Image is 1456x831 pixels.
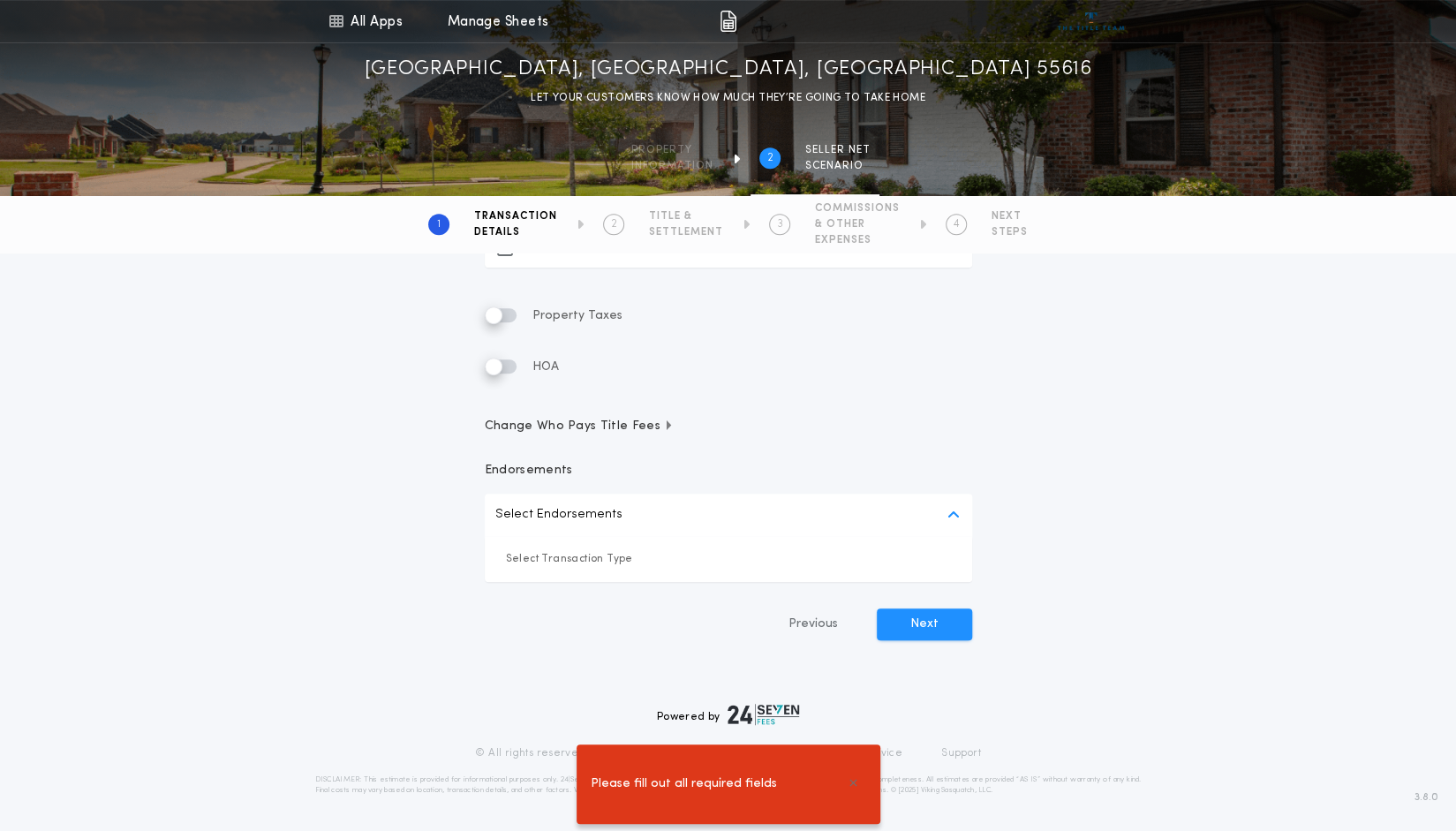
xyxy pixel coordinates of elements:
h2: 1 [437,217,441,231]
span: TITLE & [649,209,723,223]
h2: 3 [777,217,783,231]
span: COMMISSIONS [815,201,900,215]
span: & OTHER [815,217,900,231]
span: Property Taxes [529,309,622,322]
button: Previous [753,608,873,640]
h2: 2 [767,151,773,165]
span: Property [631,143,713,157]
span: SCENARIO [805,159,871,173]
span: TRANSACTION [474,209,557,223]
button: Change Who Pays Title Fees [485,418,972,435]
span: HOA [529,360,559,374]
span: SETTLEMENT [649,225,723,239]
span: information [631,159,713,173]
span: STEPS [992,225,1028,239]
ul: Select Endorsements [485,536,972,582]
span: Please fill out all required fields [591,774,777,794]
p: LET YOUR CUSTOMERS KNOW HOW MUCH THEY’RE GOING TO TAKE HOME [531,89,925,107]
h1: [GEOGRAPHIC_DATA], [GEOGRAPHIC_DATA], [GEOGRAPHIC_DATA] 55616 [365,56,1092,84]
div: Powered by [657,704,800,725]
span: Change Who Pays Title Fees [485,418,675,435]
p: Endorsements [485,462,972,480]
span: NEXT [992,209,1028,223]
p: Select Transaction Type [506,550,951,568]
img: vs-icon [1058,12,1124,30]
img: logo [728,704,800,725]
h2: 4 [954,217,960,231]
span: SELLER NET [805,143,871,157]
button: Select Endorsements [485,494,972,536]
p: Select Endorsements [495,504,622,525]
h2: 2 [611,217,617,231]
span: DETAILS [474,225,557,239]
span: EXPENSES [815,233,900,247]
img: img [720,11,736,32]
button: Next [877,608,972,640]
